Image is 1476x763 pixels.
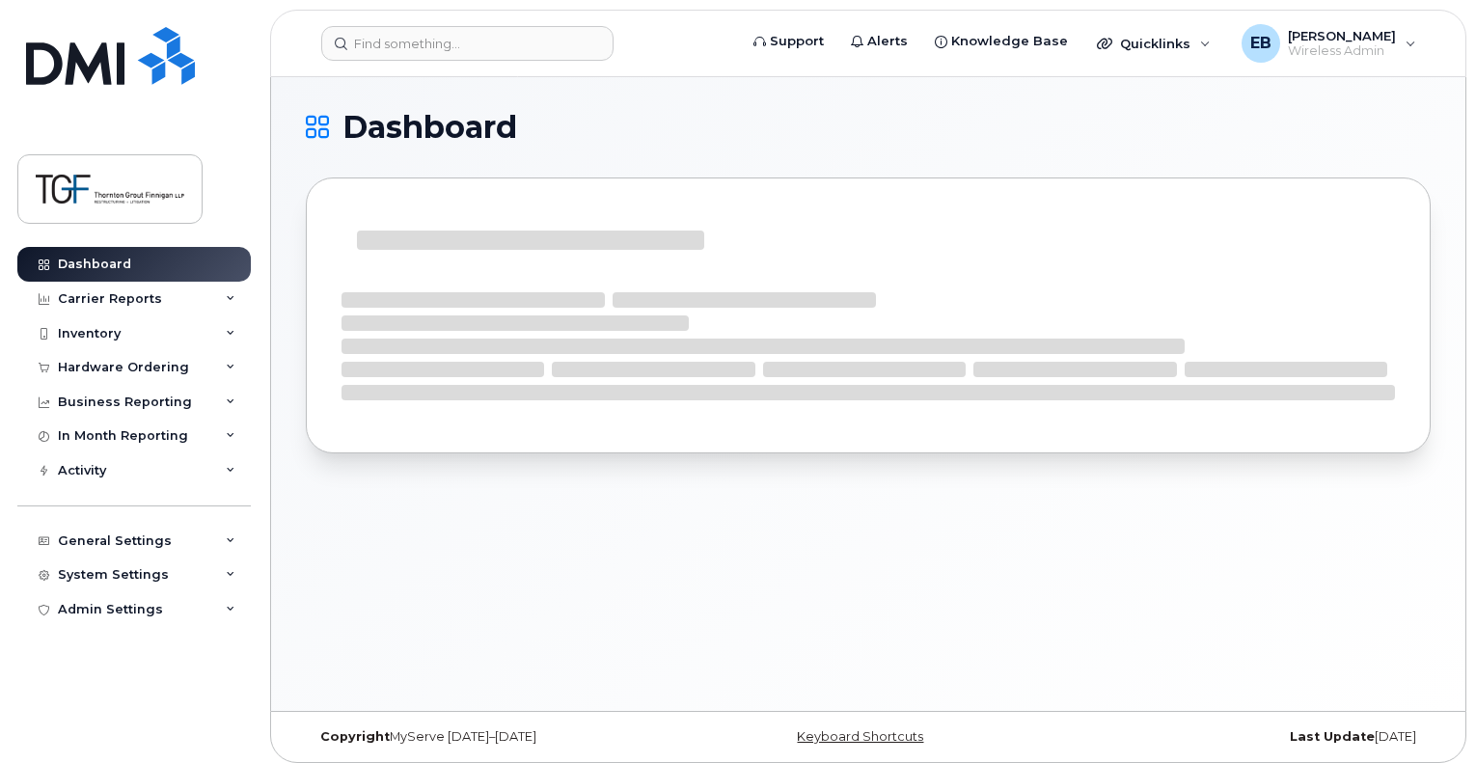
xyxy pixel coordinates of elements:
strong: Copyright [320,729,390,744]
strong: Last Update [1290,729,1375,744]
div: MyServe [DATE]–[DATE] [306,729,681,745]
span: Dashboard [342,113,517,142]
a: Keyboard Shortcuts [797,729,923,744]
div: [DATE] [1055,729,1431,745]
